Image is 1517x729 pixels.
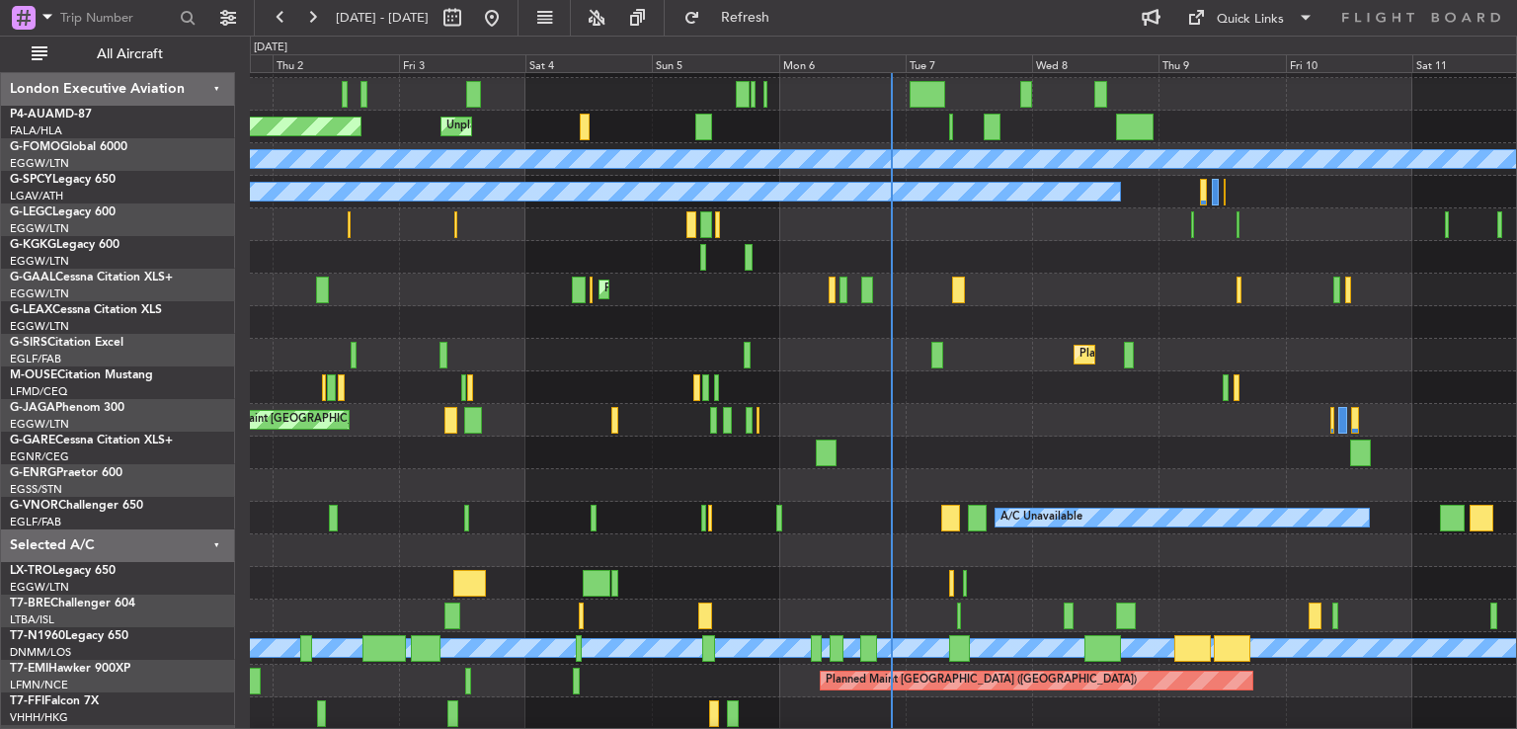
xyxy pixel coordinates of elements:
[10,174,52,186] span: G-SPCY
[273,54,399,72] div: Thu 2
[704,11,787,25] span: Refresh
[10,695,44,707] span: T7-FFI
[10,467,122,479] a: G-ENRGPraetor 600
[10,254,69,269] a: EGGW/LTN
[10,435,173,446] a: G-GARECessna Citation XLS+
[10,109,92,121] a: P4-AUAMD-87
[1158,54,1285,72] div: Thu 9
[51,47,208,61] span: All Aircraft
[10,206,116,218] a: G-LEGCLegacy 600
[10,678,68,692] a: LFMN/NCE
[10,141,60,153] span: G-FOMO
[1032,54,1158,72] div: Wed 8
[10,272,173,283] a: G-GAALCessna Citation XLS+
[1286,54,1412,72] div: Fri 10
[604,275,916,304] div: Planned Maint [GEOGRAPHIC_DATA] ([GEOGRAPHIC_DATA])
[10,141,127,153] a: G-FOMOGlobal 6000
[60,3,174,33] input: Trip Number
[10,206,52,218] span: G-LEGC
[10,402,55,414] span: G-JAGA
[10,565,52,577] span: LX-TRO
[10,598,135,609] a: T7-BREChallenger 604
[10,467,56,479] span: G-ENRG
[10,369,153,381] a: M-OUSECitation Mustang
[10,337,47,349] span: G-SIRS
[10,710,68,725] a: VHHH/HKG
[10,598,50,609] span: T7-BRE
[10,109,54,121] span: P4-AUA
[10,402,124,414] a: G-JAGAPhenom 300
[10,630,65,642] span: T7-N1960
[906,54,1032,72] div: Tue 7
[10,449,69,464] a: EGNR/CEG
[10,515,61,529] a: EGLF/FAB
[10,565,116,577] a: LX-TROLegacy 650
[399,54,525,72] div: Fri 3
[10,304,52,316] span: G-LEAX
[10,500,58,512] span: G-VNOR
[10,663,130,675] a: T7-EMIHawker 900XP
[10,384,67,399] a: LFMD/CEQ
[10,369,57,381] span: M-OUSE
[10,319,69,334] a: EGGW/LTN
[10,189,63,203] a: LGAV/ATH
[1217,10,1284,30] div: Quick Links
[10,695,99,707] a: T7-FFIFalcon 7X
[10,156,69,171] a: EGGW/LTN
[10,221,69,236] a: EGGW/LTN
[336,9,429,27] span: [DATE] - [DATE]
[10,123,62,138] a: FALA/HLA
[10,239,56,251] span: G-KGKG
[10,482,62,497] a: EGSS/STN
[10,352,61,366] a: EGLF/FAB
[525,54,652,72] div: Sat 4
[10,435,55,446] span: G-GARE
[779,54,906,72] div: Mon 6
[10,417,69,432] a: EGGW/LTN
[10,645,71,660] a: DNMM/LOS
[1079,340,1391,369] div: Planned Maint [GEOGRAPHIC_DATA] ([GEOGRAPHIC_DATA])
[10,580,69,595] a: EGGW/LTN
[10,239,120,251] a: G-KGKGLegacy 600
[1177,2,1323,34] button: Quick Links
[10,612,54,627] a: LTBA/ISL
[652,54,778,72] div: Sun 5
[22,39,214,70] button: All Aircraft
[675,2,793,34] button: Refresh
[10,500,143,512] a: G-VNORChallenger 650
[826,666,1137,695] div: Planned Maint [GEOGRAPHIC_DATA] ([GEOGRAPHIC_DATA])
[254,40,287,56] div: [DATE]
[10,663,48,675] span: T7-EMI
[10,630,128,642] a: T7-N1960Legacy 650
[10,337,123,349] a: G-SIRSCitation Excel
[446,112,649,141] div: Unplanned Maint [GEOGRAPHIC_DATA]
[1000,503,1082,532] div: A/C Unavailable
[10,304,162,316] a: G-LEAXCessna Citation XLS
[10,286,69,301] a: EGGW/LTN
[10,272,55,283] span: G-GAAL
[10,174,116,186] a: G-SPCYLegacy 650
